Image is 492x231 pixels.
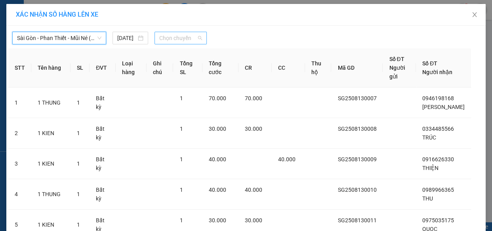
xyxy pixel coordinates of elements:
[305,48,332,88] th: Thu hộ
[86,10,105,29] img: logo.jpg
[77,221,80,228] span: 1
[338,217,376,223] span: SG2508130011
[77,160,80,167] span: 1
[422,104,465,110] span: [PERSON_NAME]
[71,48,90,88] th: SL
[209,217,226,223] span: 30.000
[245,126,262,132] span: 30.000
[77,191,80,197] span: 1
[10,51,45,88] b: [PERSON_NAME]
[90,118,115,149] td: Bất kỳ
[67,38,109,48] li: (c) 2017
[77,130,80,136] span: 1
[90,149,115,179] td: Bất kỳ
[238,48,272,88] th: CR
[31,48,71,88] th: Tên hàng
[422,95,454,101] span: 0946198168
[8,88,31,118] td: 1
[159,32,202,44] span: Chọn chuyến
[338,187,376,193] span: SG2508130010
[116,48,147,88] th: Loại hàng
[179,156,183,162] span: 1
[422,126,454,132] span: 0334485566
[31,149,71,179] td: 1 KIEN
[422,134,436,141] span: TRÚC
[209,187,226,193] span: 40.000
[338,126,376,132] span: SG2508130008
[117,34,136,42] input: 13/08/2025
[245,217,262,223] span: 30.000
[338,95,376,101] span: SG2508130007
[209,95,226,101] span: 70.000
[16,11,98,18] span: XÁC NHẬN SỐ HÀNG LÊN XE
[422,187,454,193] span: 0989966365
[90,88,115,118] td: Bất kỳ
[422,156,454,162] span: 0916626330
[272,48,305,88] th: CC
[338,156,376,162] span: SG2508130009
[422,60,437,67] span: Số ĐT
[463,4,486,26] button: Close
[31,118,71,149] td: 1 KIEN
[202,48,238,88] th: Tổng cước
[422,69,452,75] span: Người nhận
[31,179,71,210] td: 1 THUNG
[77,99,80,106] span: 1
[8,118,31,149] td: 2
[67,30,109,36] b: [DOMAIN_NAME]
[90,48,115,88] th: ĐVT
[422,217,454,223] span: 0975035175
[422,195,433,202] span: THU
[278,156,296,162] span: 40.000
[179,95,183,101] span: 1
[8,48,31,88] th: STT
[173,48,202,88] th: Tổng SL
[17,32,101,44] span: Sài Gòn - Phan Thiết - Mũi Né (CT Km14)
[8,179,31,210] td: 4
[209,156,226,162] span: 40.000
[179,126,183,132] span: 1
[245,95,262,101] span: 70.000
[389,65,405,80] span: Người gửi
[422,165,439,171] span: THIỆN
[471,11,478,18] span: close
[245,187,262,193] span: 40.000
[147,48,173,88] th: Ghi chú
[31,88,71,118] td: 1 THUNG
[209,126,226,132] span: 30.000
[90,179,115,210] td: Bất kỳ
[389,56,404,62] span: Số ĐT
[179,187,183,193] span: 1
[8,149,31,179] td: 3
[179,217,183,223] span: 1
[331,48,383,88] th: Mã GD
[51,11,76,76] b: BIÊN NHẬN GỬI HÀNG HÓA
